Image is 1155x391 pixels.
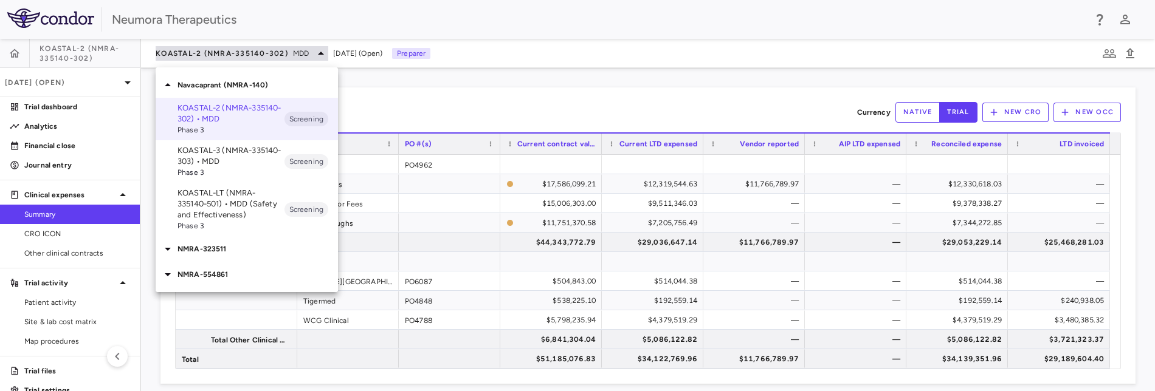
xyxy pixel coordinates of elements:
div: Navacaprant (NMRA-140) [156,72,338,98]
p: KOASTAL-3 (NMRA-335140-303) • MDD [178,145,284,167]
span: Phase 3 [178,124,284,135]
p: Navacaprant (NMRA-140) [178,80,338,90]
span: Screening [284,114,328,124]
div: KOASTAL-3 (NMRA-335140-303) • MDDPhase 3Screening [156,140,338,183]
div: KOASTAL-LT (NMRA-335140-501) • MDD (Safety and Effectiveness)Phase 3Screening [156,183,338,236]
span: Phase 3 [178,167,284,178]
p: KOASTAL-LT (NMRA-335140-501) • MDD (Safety and Effectiveness) [178,188,284,220]
span: Screening [284,204,328,215]
span: Screening [284,156,328,167]
p: NMRA-554861 [178,269,338,280]
p: NMRA-323511 [178,243,338,254]
div: NMRA-554861 [156,262,338,287]
span: Phase 3 [178,220,284,231]
p: KOASTAL-2 (NMRA-335140-302) • MDD [178,103,284,124]
div: KOASTAL-2 (NMRA-335140-302) • MDDPhase 3Screening [156,98,338,140]
div: NMRA-323511 [156,236,338,262]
